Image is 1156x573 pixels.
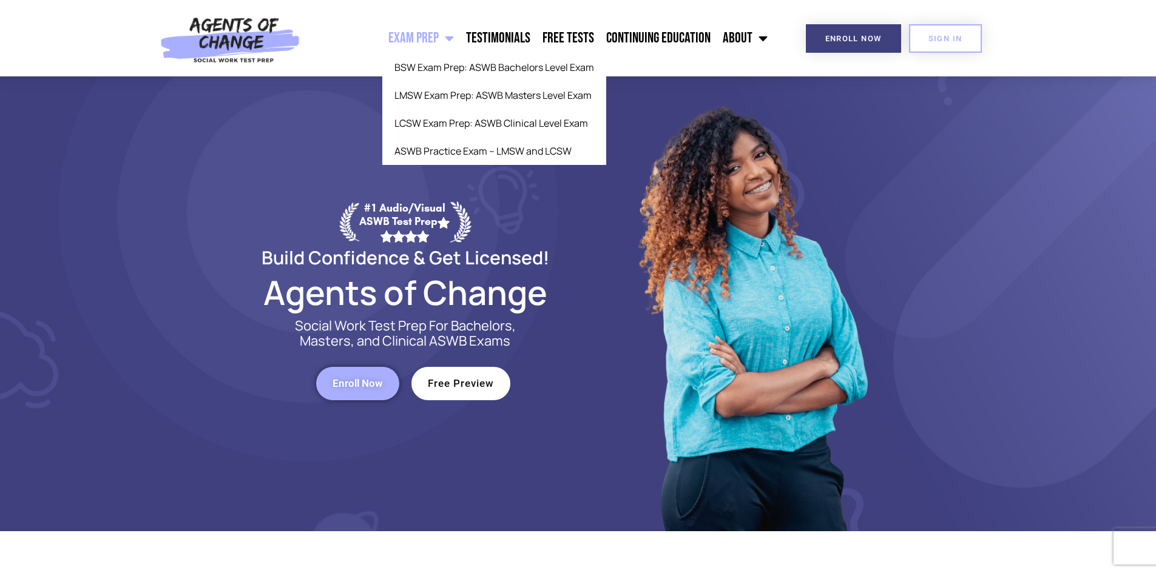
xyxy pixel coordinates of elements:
h2: Agents of Change [232,278,578,306]
a: Free Tests [536,23,600,53]
a: LCSW Exam Prep: ASWB Clinical Level Exam [382,109,606,137]
span: Enroll Now [333,378,383,389]
div: #1 Audio/Visual ASWB Test Prep [359,201,450,242]
p: Social Work Test Prep For Bachelors, Masters, and Clinical ASWB Exams [281,318,530,349]
a: LMSW Exam Prep: ASWB Masters Level Exam [382,81,606,109]
img: Website Image 1 (1) [630,76,873,531]
a: Free Preview [411,367,510,400]
a: Continuing Education [600,23,717,53]
a: ASWB Practice Exam – LMSW and LCSW [382,137,606,165]
a: Testimonials [460,23,536,53]
ul: Exam Prep [382,53,606,165]
a: Enroll Now [316,367,399,400]
span: Enroll Now [825,35,882,42]
h2: Build Confidence & Get Licensed! [232,249,578,266]
a: About [717,23,774,53]
span: Free Preview [428,378,494,389]
a: SIGN IN [909,24,982,53]
span: SIGN IN [928,35,962,42]
a: Exam Prep [382,23,460,53]
a: Enroll Now [806,24,901,53]
a: BSW Exam Prep: ASWB Bachelors Level Exam [382,53,606,81]
nav: Menu [306,23,774,53]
